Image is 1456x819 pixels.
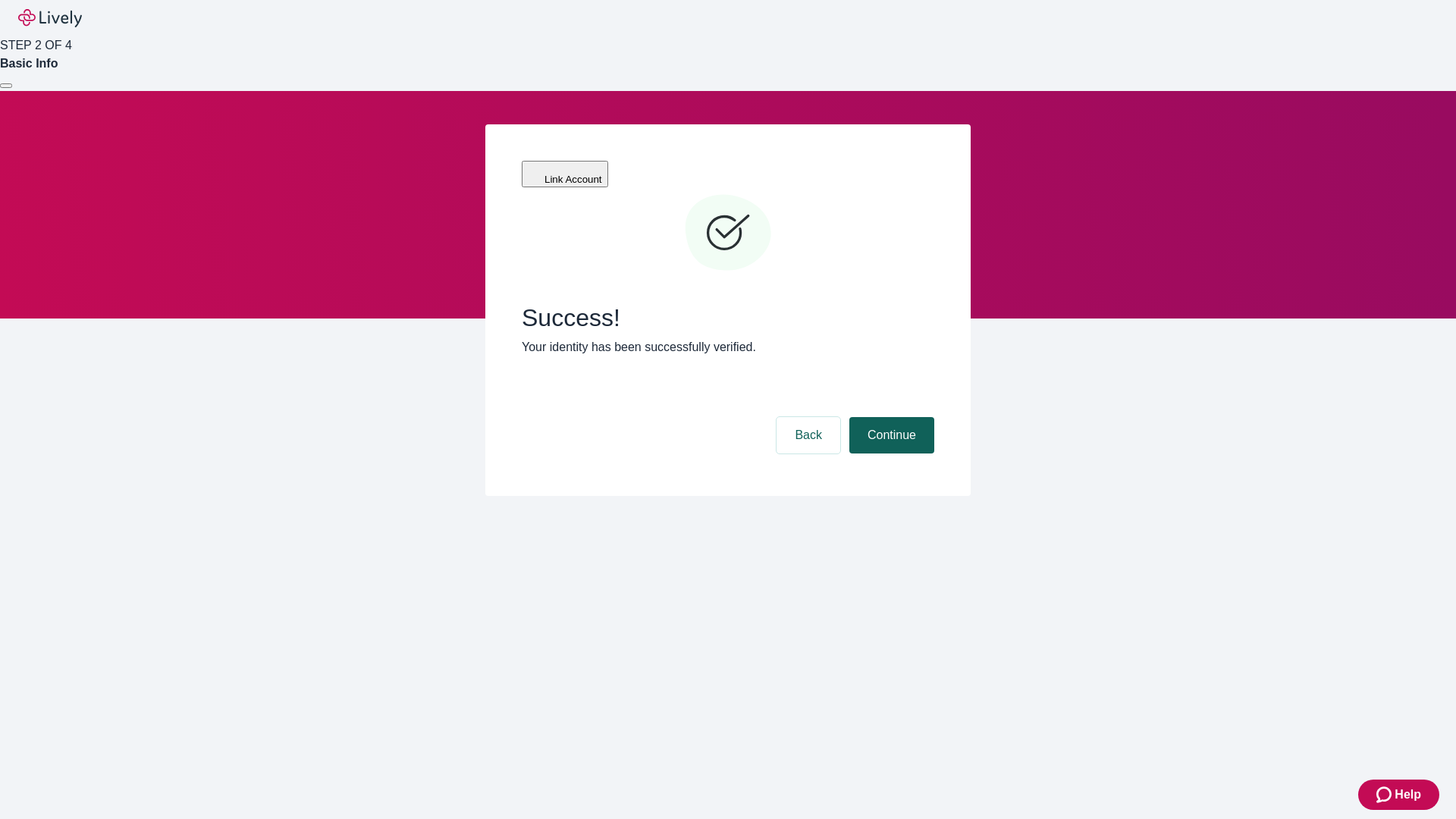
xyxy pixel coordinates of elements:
svg: Zendesk support icon [1376,786,1395,804]
span: Help [1395,786,1421,804]
span: Success! [522,303,934,332]
button: Zendesk support iconHelp [1358,780,1439,810]
svg: Checkmark icon [682,188,773,279]
img: Lively [18,9,82,27]
p: Your identity has been successfully verified. [522,338,934,356]
button: Back [777,417,840,453]
button: Link Account [522,161,608,187]
button: Continue [849,417,934,453]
